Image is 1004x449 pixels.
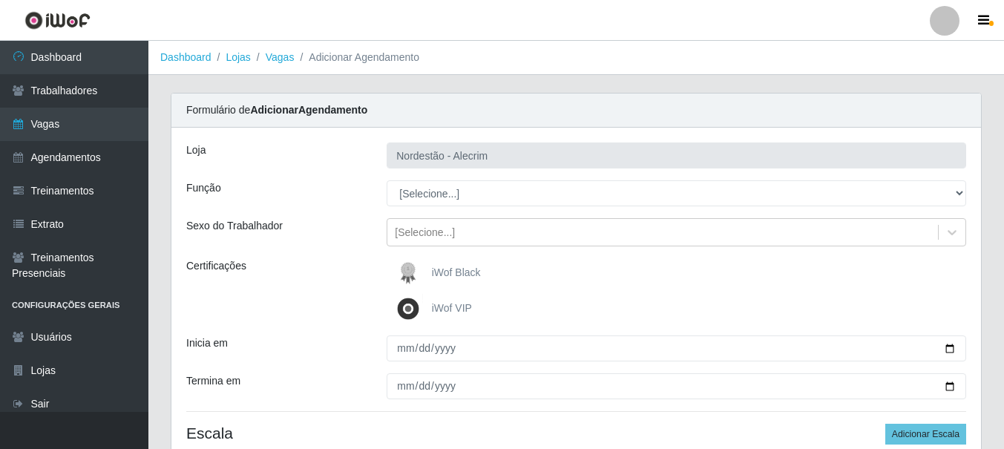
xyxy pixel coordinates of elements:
input: 00/00/0000 [387,335,966,361]
label: Função [186,180,221,196]
span: iWof VIP [432,302,472,314]
img: CoreUI Logo [24,11,91,30]
div: [Selecione...] [395,225,455,240]
label: Inicia em [186,335,228,351]
label: Termina em [186,373,240,389]
a: Dashboard [160,51,211,63]
button: Adicionar Escala [885,424,966,445]
nav: breadcrumb [148,41,1004,75]
label: Sexo do Trabalhador [186,218,283,234]
a: Lojas [226,51,250,63]
img: iWof VIP [393,294,429,324]
img: iWof Black [393,258,429,288]
input: 00/00/0000 [387,373,966,399]
a: Vagas [266,51,295,63]
li: Adicionar Agendamento [294,50,419,65]
div: Formulário de [171,94,981,128]
h4: Escala [186,424,966,442]
strong: Adicionar Agendamento [250,104,367,116]
span: iWof Black [432,266,481,278]
label: Certificações [186,258,246,274]
label: Loja [186,142,206,158]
